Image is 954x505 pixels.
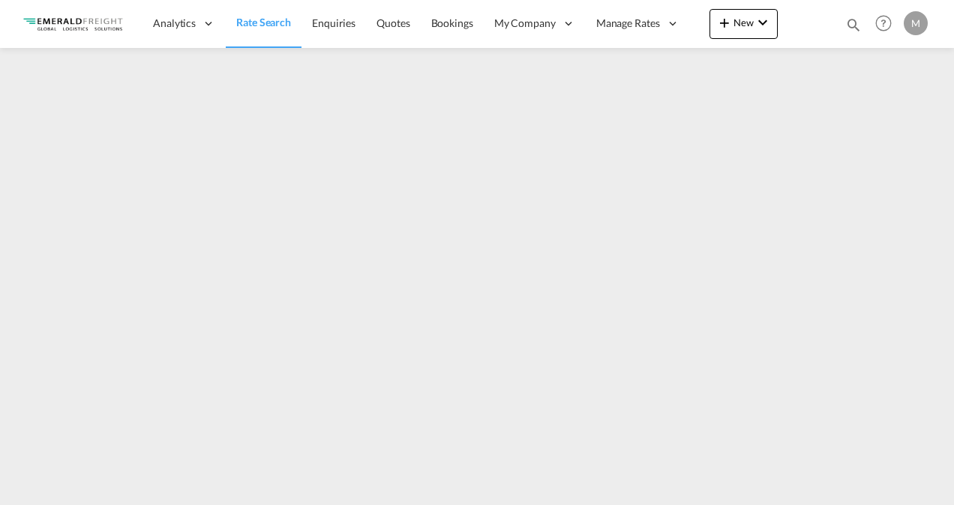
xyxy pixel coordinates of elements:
[904,11,928,35] div: M
[494,16,556,31] span: My Company
[715,13,733,31] md-icon: icon-plus 400-fg
[431,16,473,29] span: Bookings
[709,9,778,39] button: icon-plus 400-fgNewicon-chevron-down
[845,16,862,39] div: icon-magnify
[754,13,772,31] md-icon: icon-chevron-down
[22,7,124,40] img: c4318bc049f311eda2ff698fe6a37287.png
[236,16,291,28] span: Rate Search
[871,10,896,36] span: Help
[312,16,355,29] span: Enquiries
[153,16,196,31] span: Analytics
[871,10,904,37] div: Help
[596,16,660,31] span: Manage Rates
[376,16,409,29] span: Quotes
[845,16,862,33] md-icon: icon-magnify
[715,16,772,28] span: New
